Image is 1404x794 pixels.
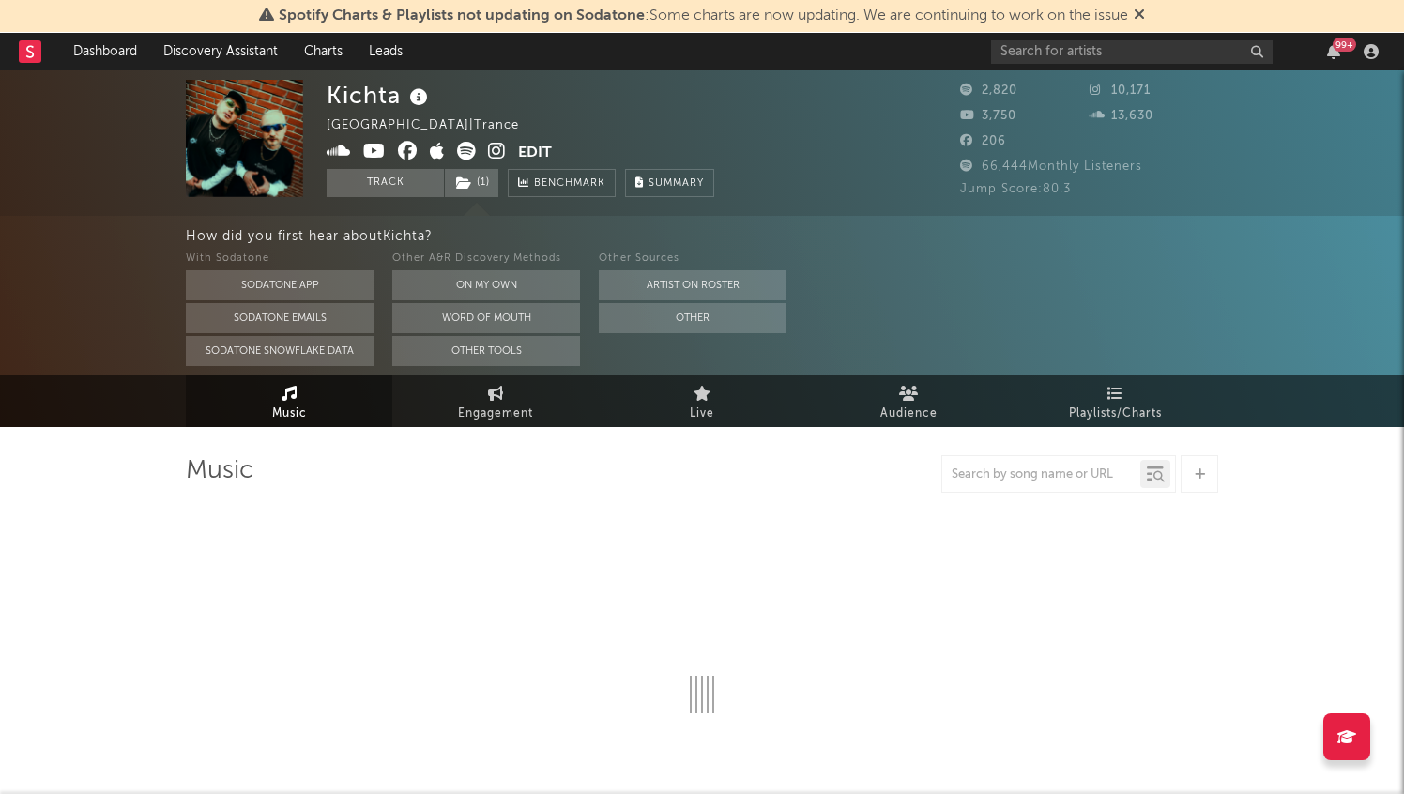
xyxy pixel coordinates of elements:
[599,375,805,427] a: Live
[392,248,580,270] div: Other A&R Discovery Methods
[1012,375,1218,427] a: Playlists/Charts
[1090,110,1153,122] span: 13,630
[649,178,704,189] span: Summary
[1333,38,1356,52] div: 99 +
[960,84,1017,97] span: 2,820
[186,270,374,300] button: Sodatone App
[690,403,714,425] span: Live
[1327,44,1340,59] button: 99+
[272,403,307,425] span: Music
[444,169,499,197] span: ( 1 )
[599,270,786,300] button: Artist on Roster
[1069,403,1162,425] span: Playlists/Charts
[392,336,580,366] button: Other Tools
[960,183,1071,195] span: Jump Score: 80.3
[458,403,533,425] span: Engagement
[599,303,786,333] button: Other
[392,303,580,333] button: Word Of Mouth
[186,303,374,333] button: Sodatone Emails
[186,225,1404,248] div: How did you first hear about Kichta ?
[60,33,150,70] a: Dashboard
[508,169,616,197] a: Benchmark
[880,403,938,425] span: Audience
[518,142,552,165] button: Edit
[1134,8,1145,23] span: Dismiss
[186,375,392,427] a: Music
[960,110,1016,122] span: 3,750
[1090,84,1151,97] span: 10,171
[327,80,433,111] div: Kichta
[445,169,498,197] button: (1)
[327,169,444,197] button: Track
[291,33,356,70] a: Charts
[392,375,599,427] a: Engagement
[960,160,1142,173] span: 66,444 Monthly Listeners
[534,173,605,195] span: Benchmark
[150,33,291,70] a: Discovery Assistant
[960,135,1006,147] span: 206
[356,33,416,70] a: Leads
[625,169,714,197] button: Summary
[186,336,374,366] button: Sodatone Snowflake Data
[392,270,580,300] button: On My Own
[279,8,645,23] span: Spotify Charts & Playlists not updating on Sodatone
[186,248,374,270] div: With Sodatone
[599,248,786,270] div: Other Sources
[279,8,1128,23] span: : Some charts are now updating. We are continuing to work on the issue
[942,467,1140,482] input: Search by song name or URL
[327,115,541,137] div: [GEOGRAPHIC_DATA] | Trance
[805,375,1012,427] a: Audience
[991,40,1273,64] input: Search for artists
